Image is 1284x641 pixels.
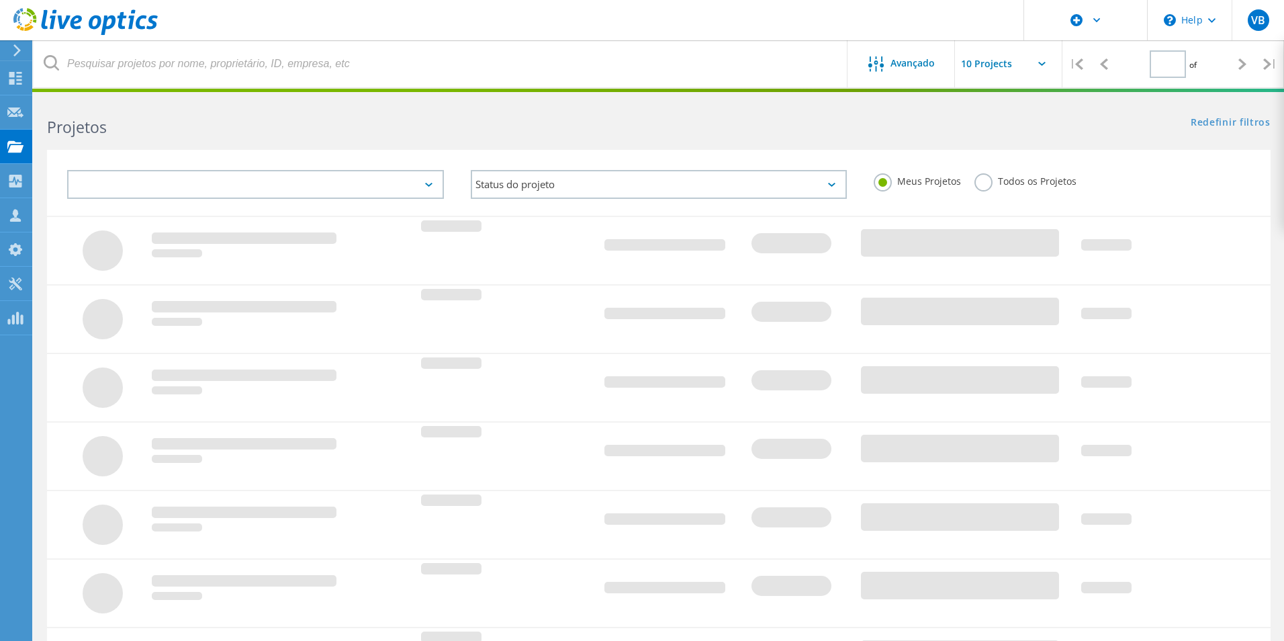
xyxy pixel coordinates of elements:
div: | [1062,40,1090,88]
svg: \n [1164,14,1176,26]
a: Redefinir filtros [1191,118,1271,129]
span: of [1189,59,1197,71]
div: Status do projeto [471,170,847,199]
span: Avançado [890,58,935,68]
label: Todos os Projetos [974,173,1076,186]
input: Pesquisar projetos por nome, proprietário, ID, empresa, etc [34,40,848,87]
a: Live Optics Dashboard [13,28,158,38]
span: VB [1251,15,1265,26]
b: Projetos [47,116,107,138]
label: Meus Projetos [874,173,961,186]
div: | [1256,40,1284,88]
